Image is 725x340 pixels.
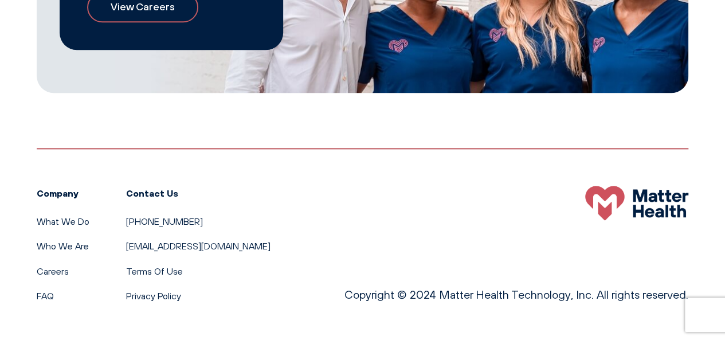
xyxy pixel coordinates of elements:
a: What We Do [37,216,89,227]
h3: Contact Us [126,186,271,201]
a: Privacy Policy [126,290,181,302]
h3: Company [37,186,89,201]
a: [PHONE_NUMBER] [126,216,203,227]
a: Who We Are [37,240,89,252]
a: FAQ [37,290,54,302]
a: [EMAIL_ADDRESS][DOMAIN_NAME] [126,240,271,252]
p: Copyright © 2024 Matter Health Technology, Inc. All rights reserved. [344,286,688,304]
a: Terms Of Use [126,265,183,277]
a: Careers [37,265,69,277]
